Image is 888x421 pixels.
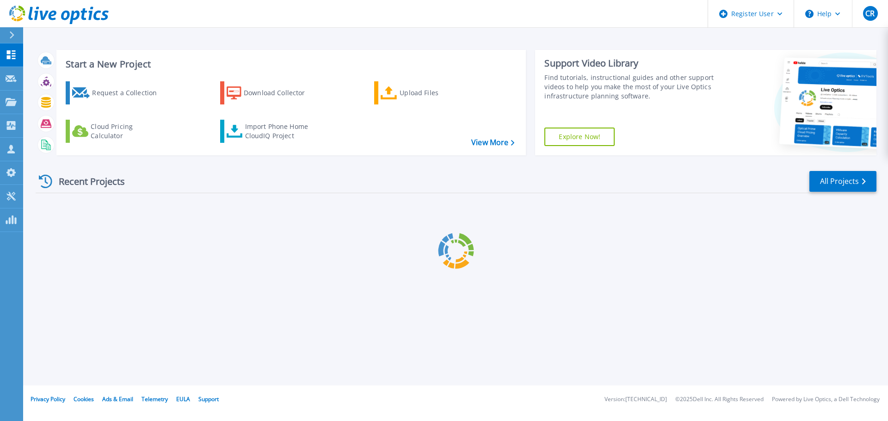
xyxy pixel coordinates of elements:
a: All Projects [809,171,876,192]
div: Import Phone Home CloudIQ Project [245,122,317,140]
span: CR [865,10,875,17]
a: Telemetry [142,395,168,403]
a: Support [198,395,219,403]
a: Privacy Policy [31,395,65,403]
li: Powered by Live Optics, a Dell Technology [772,397,880,403]
a: Request a Collection [66,81,169,104]
a: Cookies [74,395,94,403]
div: Download Collector [244,84,318,102]
div: Support Video Library [544,57,718,69]
div: Recent Projects [36,170,137,193]
a: Upload Files [374,81,477,104]
li: © 2025 Dell Inc. All Rights Reserved [675,397,764,403]
a: Explore Now! [544,128,615,146]
h3: Start a New Project [66,59,514,69]
a: View More [471,138,514,147]
a: EULA [176,395,190,403]
a: Download Collector [220,81,323,104]
div: Cloud Pricing Calculator [91,122,165,140]
div: Request a Collection [92,84,166,102]
a: Cloud Pricing Calculator [66,120,169,143]
div: Upload Files [400,84,474,102]
li: Version: [TECHNICAL_ID] [604,397,667,403]
div: Find tutorials, instructional guides and other support videos to help you make the most of your L... [544,73,718,101]
a: Ads & Email [102,395,133,403]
